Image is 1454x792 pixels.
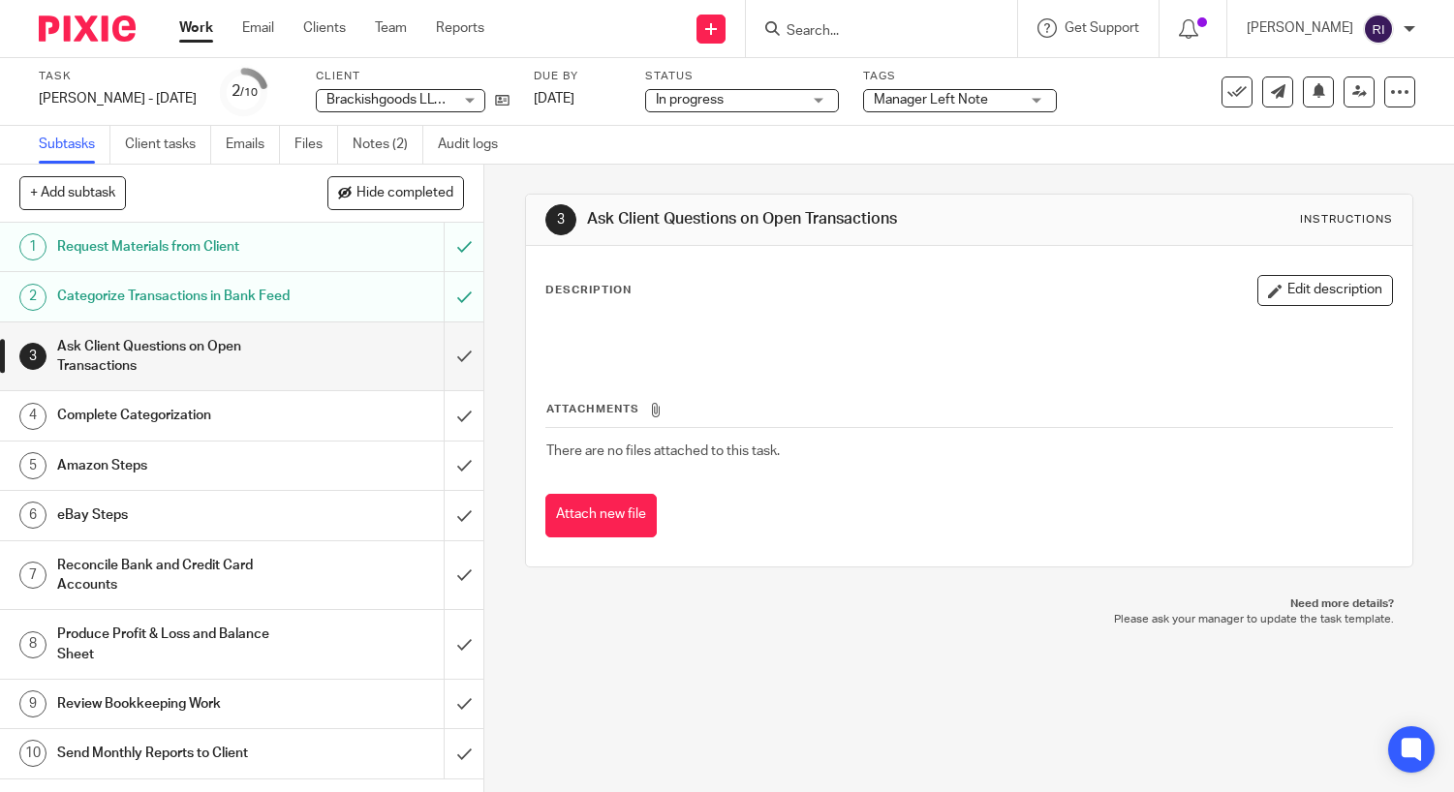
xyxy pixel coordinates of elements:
div: Joel - July 2025 [39,89,197,108]
img: Pixie [39,15,136,42]
h1: Ask Client Questions on Open Transactions [587,209,1011,229]
a: Emails [226,126,280,164]
span: [DATE] [534,92,574,106]
h1: Send Monthly Reports to Client [57,739,302,768]
div: 4 [19,403,46,430]
h1: Categorize Transactions in Bank Feed [57,282,302,311]
a: Client tasks [125,126,211,164]
p: Please ask your manager to update the task template. [544,612,1394,627]
div: Instructions [1300,212,1393,228]
a: Audit logs [438,126,512,164]
h1: Produce Profit & Loss and Balance Sheet [57,620,302,669]
span: There are no files attached to this task. [546,444,780,458]
h1: Reconcile Bank and Credit Card Accounts [57,551,302,600]
span: Get Support [1065,21,1139,35]
div: 3 [545,204,576,235]
span: Brackishgoods LLC / Zero Prep Tax Center (dba [326,93,611,107]
p: [PERSON_NAME] [1247,18,1353,38]
label: Client [316,69,510,84]
span: Hide completed [356,186,453,201]
p: Description [545,283,632,298]
div: 5 [19,452,46,479]
div: 7 [19,562,46,589]
label: Tags [863,69,1057,84]
h1: Amazon Steps [57,451,302,480]
a: Subtasks [39,126,110,164]
a: Notes (2) [353,126,423,164]
span: Manager Left Note [874,93,988,107]
h1: Review Bookkeeping Work [57,689,302,718]
button: Attach new file [545,494,657,537]
div: 2 [232,80,258,103]
small: /10 [240,87,258,98]
h1: Ask Client Questions on Open Transactions [57,332,302,381]
span: In progress [656,93,724,107]
label: Due by [534,69,621,84]
a: Email [242,18,274,38]
div: 1 [19,233,46,260]
input: Search [785,23,959,41]
label: Status [645,69,839,84]
button: Edit description [1257,275,1393,306]
a: Work [179,18,213,38]
button: Hide completed [327,176,464,209]
div: 6 [19,502,46,529]
div: [PERSON_NAME] - [DATE] [39,89,197,108]
a: Team [375,18,407,38]
div: 3 [19,343,46,370]
a: Files [294,126,338,164]
div: 8 [19,631,46,658]
h1: Complete Categorization [57,401,302,430]
h1: eBay Steps [57,501,302,530]
a: Reports [436,18,484,38]
label: Task [39,69,197,84]
div: 2 [19,284,46,311]
a: Clients [303,18,346,38]
p: Need more details? [544,596,1394,612]
button: + Add subtask [19,176,126,209]
span: Attachments [546,404,639,414]
h1: Request Materials from Client [57,232,302,261]
div: 10 [19,740,46,767]
div: 9 [19,690,46,717]
img: svg%3E [1363,14,1394,45]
